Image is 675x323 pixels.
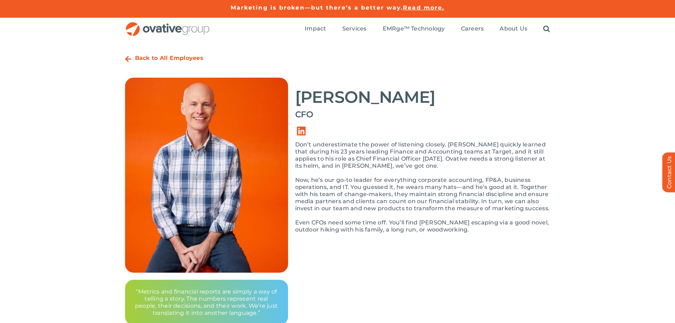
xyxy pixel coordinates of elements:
[500,25,527,32] span: About Us
[383,25,445,32] span: EMRge™ Technology
[295,177,550,212] p: Now, he’s our go-to leader for everything corporate accounting, FP&A, business operations, and IT...
[305,25,326,33] a: Impact
[125,21,210,28] a: OG_Full_horizontal_RGB
[135,55,203,61] a: Back to All Employees
[305,18,550,40] nav: Menu
[295,110,550,119] h4: CFO
[295,219,550,233] p: Even CFOs need some time off. You’ll find [PERSON_NAME] escaping via a good novel, outdoor hiking...
[543,25,550,33] a: Search
[125,56,131,63] a: Link to https://ovative.com/about-us/people/
[403,4,444,11] a: Read more.
[125,78,288,273] img: large-05_SteveBenson_Ovative_Execs_32252
[461,25,484,32] span: Careers
[383,25,445,33] a: EMRge™ Technology
[231,4,403,11] a: Marketing is broken—but there’s a better way.
[342,25,367,32] span: Services
[295,141,550,169] p: Don’t underestimate the power of listening closely. [PERSON_NAME] quickly learned that during his...
[500,25,527,33] a: About Us
[292,121,311,141] a: Link to https://www.linkedin.com/in/steve-benson-66a67961/
[305,25,326,32] span: Impact
[134,288,280,317] p: “Metrics and financial reports are simply a way of telling a story. The numbers represent real pe...
[295,88,550,106] h2: [PERSON_NAME]
[461,25,484,33] a: Careers
[342,25,367,33] a: Services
